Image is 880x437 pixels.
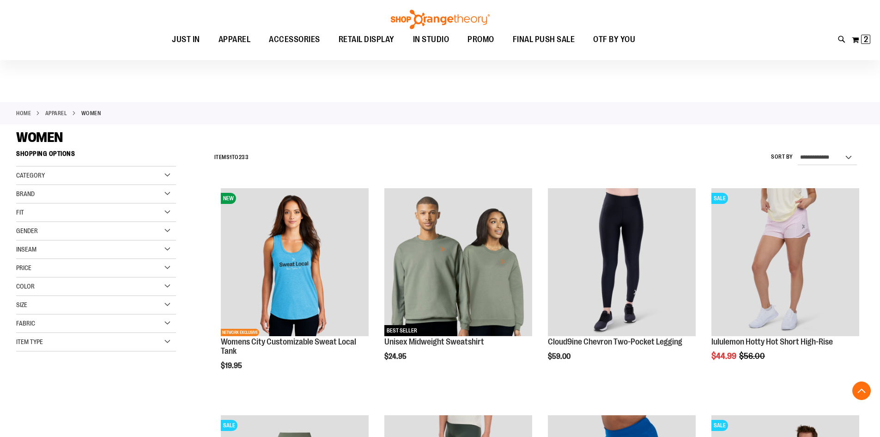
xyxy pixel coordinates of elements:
[172,29,200,50] span: JUST IN
[16,301,27,308] span: Size
[852,382,871,400] button: Back To Top
[221,329,259,336] span: NETWORK EXCLUSIVE
[771,153,793,161] label: Sort By
[221,193,236,204] span: NEW
[404,29,459,50] a: IN STUDIO
[16,146,176,166] strong: Shopping Options
[216,184,373,393] div: product
[339,29,394,50] span: RETAIL DISPLAY
[711,351,738,361] span: $44.99
[221,420,237,431] span: SALE
[711,188,859,336] img: lululemon Hotty Hot Short High-Rise
[384,337,484,346] a: Unisex Midweight Sweatshirt
[239,154,249,160] span: 233
[218,29,251,50] span: APPAREL
[458,29,504,50] a: PROMO
[16,320,35,327] span: Fabric
[548,337,682,346] a: Cloud9ine Chevron Two-Pocket Legging
[221,188,369,338] a: City Customizable Perfect Racerback TankNEWNETWORK EXCLUSIVE
[384,188,532,336] img: Unisex Midweight Sweatshirt
[16,109,31,117] a: Home
[548,188,696,338] a: Cloud9ine Chevron Two-Pocket Legging
[16,338,43,345] span: Item Type
[711,193,728,204] span: SALE
[45,109,67,117] a: APPAREL
[16,246,36,253] span: Inseam
[711,420,728,431] span: SALE
[81,109,101,117] strong: WOMEN
[467,29,494,50] span: PROMO
[163,29,209,50] a: JUST IN
[209,29,260,50] a: APPAREL
[711,337,833,346] a: lululemon Hotty Hot Short High-Rise
[260,29,329,50] a: ACCESSORIES
[384,188,532,338] a: Unisex Midweight SweatshirtBEST SELLER
[504,29,584,50] a: FINAL PUSH SALE
[380,184,537,384] div: product
[221,337,356,356] a: Womens City Customizable Sweat Local Tank
[739,351,766,361] span: $56.00
[16,227,38,234] span: Gender
[269,29,320,50] span: ACCESSORIES
[711,188,859,338] a: lululemon Hotty Hot Short High-RiseSALE
[214,150,249,165] h2: Items to
[16,264,31,271] span: Price
[543,184,700,384] div: product
[707,184,864,384] div: product
[548,352,572,361] span: $59.00
[413,29,449,50] span: IN STUDIO
[513,29,575,50] span: FINAL PUSH SALE
[16,129,63,145] span: WOMEN
[16,209,24,216] span: Fit
[16,172,45,179] span: Category
[221,188,369,336] img: City Customizable Perfect Racerback Tank
[389,10,491,29] img: Shop Orangetheory
[593,29,635,50] span: OTF BY YOU
[584,29,644,50] a: OTF BY YOU
[864,35,868,44] span: 2
[548,188,696,336] img: Cloud9ine Chevron Two-Pocket Legging
[16,190,35,197] span: Brand
[329,29,404,50] a: RETAIL DISPLAY
[384,325,419,336] span: BEST SELLER
[16,283,35,290] span: Color
[221,362,243,370] span: $19.95
[384,352,408,361] span: $24.95
[230,154,232,160] span: 1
